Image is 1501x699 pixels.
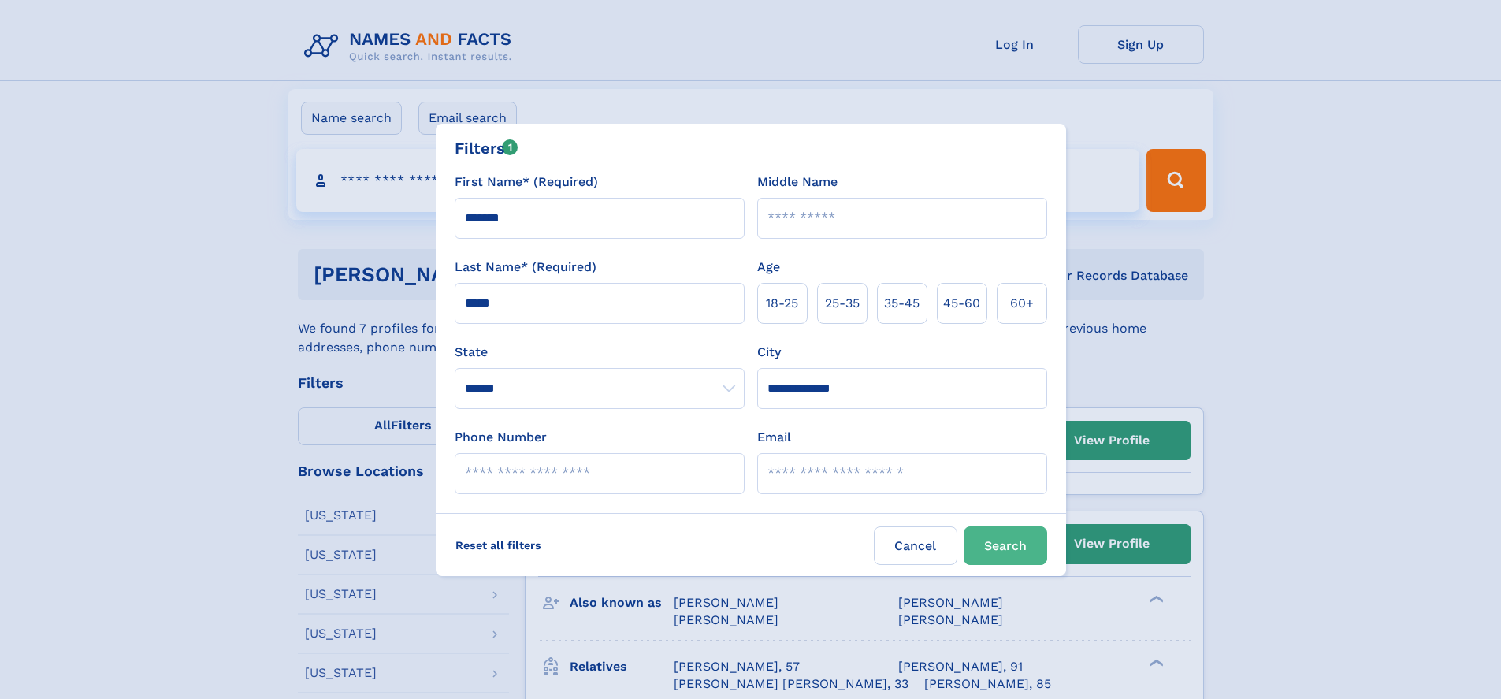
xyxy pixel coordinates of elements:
button: Search [964,526,1047,565]
label: Last Name* (Required) [455,258,596,277]
span: 35‑45 [884,294,920,313]
label: Age [757,258,780,277]
div: Filters [455,136,518,160]
span: 45‑60 [943,294,980,313]
span: 25‑35 [825,294,860,313]
span: 60+ [1010,294,1034,313]
label: Cancel [874,526,957,565]
label: Email [757,428,791,447]
label: Middle Name [757,173,838,191]
label: City [757,343,781,362]
label: State [455,343,745,362]
label: Reset all filters [445,526,552,564]
label: First Name* (Required) [455,173,598,191]
span: 18‑25 [766,294,798,313]
label: Phone Number [455,428,547,447]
